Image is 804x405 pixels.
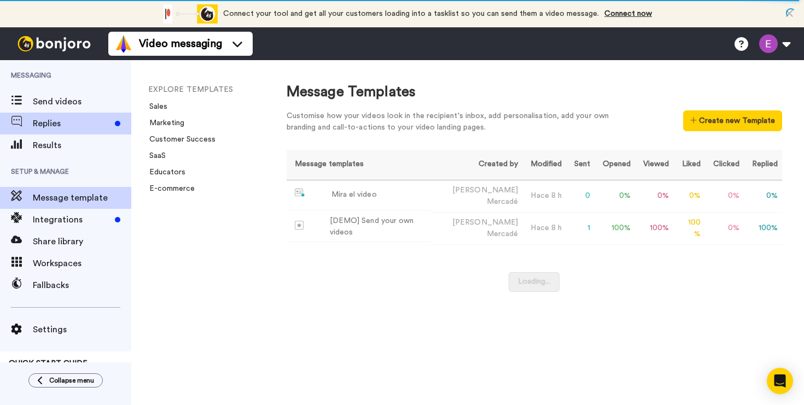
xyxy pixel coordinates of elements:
span: Connect your tool and get all your customers loading into a tasklist so you can send them a video... [223,10,599,17]
span: Fallbacks [33,279,131,292]
td: Hace 8 h [522,212,566,244]
a: Customer Success [143,136,215,143]
a: Sales [143,103,167,110]
a: Educators [143,168,185,176]
span: Send videos [33,95,131,108]
td: 0 % [705,212,744,244]
td: 100 % [595,212,635,244]
span: Results [33,139,131,152]
span: Replies [33,117,110,130]
a: E-commerce [143,185,195,192]
img: bj-logo-header-white.svg [13,36,95,51]
th: Replied [744,150,782,180]
td: 0 % [744,180,782,212]
span: Mercadé [487,230,518,238]
td: 1 [566,212,595,244]
td: 0 [566,180,595,212]
td: 0 % [635,180,673,212]
th: Message templates [287,150,431,180]
span: Share library [33,235,131,248]
th: Sent [566,150,595,180]
li: EXPLORE TEMPLATES [148,84,296,96]
th: Created by [430,150,522,180]
td: 0 % [595,180,635,212]
td: 100 % [635,212,673,244]
a: Connect now [604,10,652,17]
th: Viewed [635,150,673,180]
span: Workspaces [33,257,131,270]
a: SaaS [143,152,166,160]
div: animation [158,4,218,24]
td: [PERSON_NAME] [430,180,522,212]
button: Loading... [509,272,560,292]
th: Clicked [705,150,744,180]
div: Open Intercom Messenger [767,368,793,394]
span: QUICK START GUIDE [9,360,88,367]
div: [DEMO] Send your own videos [330,215,427,238]
td: [PERSON_NAME] [430,212,522,244]
div: Customise how your videos look in the recipient's inbox, add personalisation, add your own brandi... [287,110,626,133]
th: Modified [522,150,566,180]
span: Settings [33,323,131,336]
td: 0 % [673,180,705,212]
img: nextgen-template.svg [295,189,305,197]
td: 100 % [744,212,782,244]
span: Video messaging [139,36,222,51]
button: Collapse menu [28,373,103,388]
td: 100 % [673,212,705,244]
div: Message Templates [287,82,782,102]
img: vm-color.svg [115,35,132,52]
button: Create new Template [683,110,782,131]
span: Mercadé [487,198,518,206]
span: Message template [33,191,131,204]
div: Mira el video [331,189,377,201]
img: demo-template.svg [295,221,304,230]
td: 0 % [705,180,744,212]
td: Hace 8 h [522,180,566,212]
span: Collapse menu [49,376,94,385]
a: Marketing [143,119,184,127]
th: Opened [595,150,635,180]
span: Integrations [33,213,110,226]
th: Liked [673,150,705,180]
